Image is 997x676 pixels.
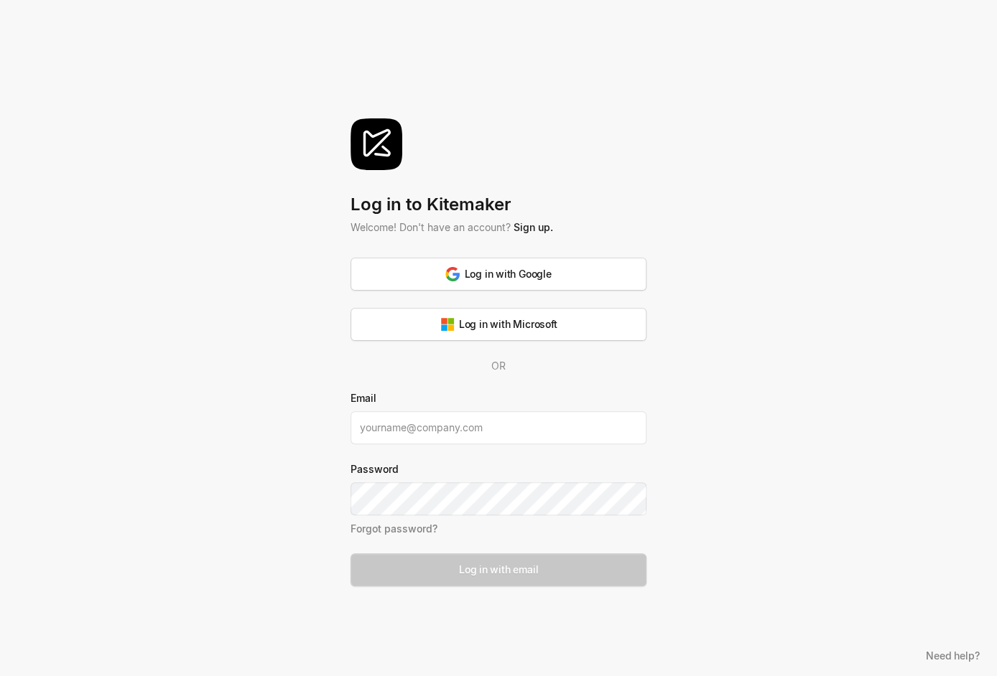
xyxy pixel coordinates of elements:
div: Log in to Kitemaker [351,193,646,217]
img: svg%3e [440,317,455,332]
div: Log in with email [459,562,538,577]
label: Email [351,390,646,405]
div: Log in with Microsoft [440,316,557,332]
label: Password [351,461,646,477]
a: Forgot password? [351,522,437,535]
button: Need help? [919,645,986,665]
button: Log in with Google [351,258,646,291]
img: svg%3e [351,118,402,170]
button: Log in with Microsoft [351,308,646,341]
div: OR [351,358,646,373]
div: Log in with Google [445,266,551,281]
button: Log in with email [351,553,646,586]
img: svg%3e [445,267,460,281]
div: Welcome! Don't have an account? [351,220,646,235]
a: Sign up. [514,221,553,233]
input: yourname@company.com [351,411,646,444]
